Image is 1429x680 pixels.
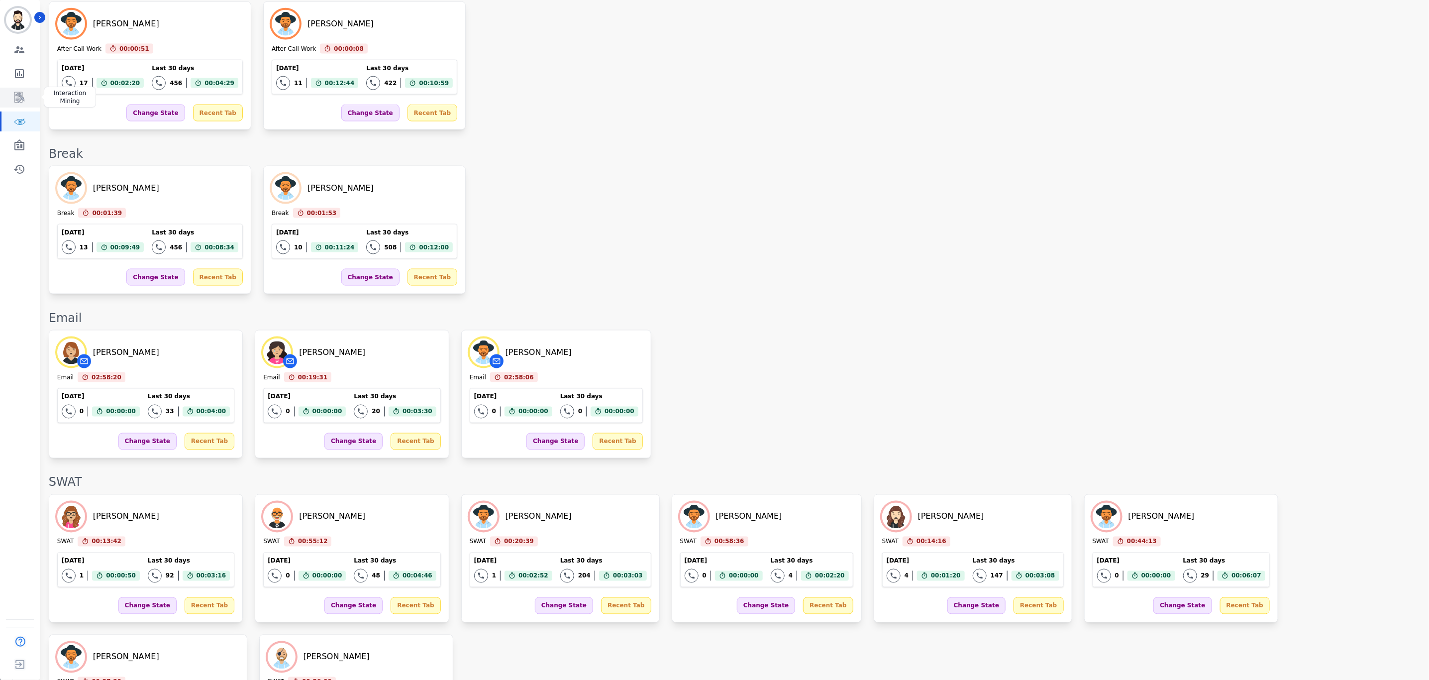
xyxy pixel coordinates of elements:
span: 00:11:24 [325,242,355,252]
div: 0 [286,408,290,416]
span: 00:01:39 [92,208,122,218]
div: 4 [789,572,793,580]
img: Avatar [680,503,708,531]
div: Recent Tab [185,433,234,450]
div: [PERSON_NAME] [299,346,365,358]
span: 00:03:03 [613,571,643,581]
div: [DATE] [474,393,552,401]
span: 00:00:00 [312,407,342,417]
div: [PERSON_NAME] [93,346,159,358]
img: Avatar [272,174,300,202]
span: 02:58:06 [504,372,534,382]
div: Change State [324,597,383,614]
div: Last 30 days [771,557,849,565]
div: [PERSON_NAME] [299,511,365,523]
div: 0 [703,572,707,580]
div: SWAT [680,538,697,547]
div: Recent Tab [391,433,440,450]
div: 204 [578,572,591,580]
span: 00:44:13 [1127,537,1157,547]
span: 00:10:59 [419,78,449,88]
img: Bordered avatar [6,8,30,32]
div: [PERSON_NAME] [93,511,159,523]
div: [PERSON_NAME] [93,651,159,663]
span: 00:00:00 [1141,571,1171,581]
span: 00:01:53 [307,208,337,218]
div: 422 [384,79,397,87]
div: 10 [294,243,303,251]
span: 00:00:51 [119,44,149,54]
div: After Call Work [272,45,316,54]
div: Change State [341,269,400,286]
img: Avatar [1093,503,1121,531]
div: SWAT [882,538,899,547]
div: [PERSON_NAME] [93,182,159,194]
div: 13 [80,243,88,251]
div: 508 [384,243,397,251]
div: Recent Tab [593,433,642,450]
span: 00:58:36 [714,537,744,547]
div: [DATE] [62,228,144,236]
div: Recent Tab [193,105,243,121]
div: [DATE] [62,64,144,72]
div: 29 [1201,572,1210,580]
span: 00:00:00 [729,571,759,581]
div: SWAT [470,538,486,547]
div: [DATE] [62,393,140,401]
div: [PERSON_NAME] [716,511,782,523]
div: Recent Tab [193,269,243,286]
div: Change State [126,105,185,121]
div: Recent Tab [1014,597,1063,614]
div: Change State [118,597,177,614]
span: 00:00:00 [312,571,342,581]
img: Avatar [263,339,291,366]
div: 0 [80,408,84,416]
span: 00:01:20 [931,571,961,581]
div: SWAT [57,538,74,547]
span: 00:02:20 [110,78,140,88]
div: Recent Tab [601,597,651,614]
div: Change State [535,597,593,614]
span: 00:04:46 [403,571,432,581]
div: 456 [170,243,182,251]
div: SWAT [1093,538,1109,547]
div: [DATE] [1097,557,1175,565]
div: Break [49,146,1419,162]
div: [DATE] [685,557,763,565]
div: SWAT [49,474,1419,490]
span: 00:00:00 [106,407,136,417]
div: 11 [294,79,303,87]
div: Last 30 days [560,557,647,565]
img: Avatar [57,10,85,38]
div: Change State [324,433,383,450]
div: SWAT [263,538,280,547]
span: 00:03:08 [1025,571,1055,581]
div: Last 30 days [354,393,436,401]
div: 1 [492,572,496,580]
img: Avatar [272,10,300,38]
div: Recent Tab [185,597,234,614]
div: Last 30 days [366,64,453,72]
div: [PERSON_NAME] [506,511,572,523]
div: 17 [80,79,88,87]
img: Avatar [57,174,85,202]
img: Avatar [268,643,296,671]
div: 0 [1115,572,1119,580]
div: Last 30 days [152,228,238,236]
span: 00:04:29 [204,78,234,88]
div: Last 30 days [1183,557,1265,565]
img: Avatar [263,503,291,531]
span: 00:04:00 [197,407,226,417]
div: Last 30 days [148,557,230,565]
div: [PERSON_NAME] [918,511,984,523]
div: 456 [170,79,182,87]
span: 00:14:16 [917,537,946,547]
div: 92 [166,572,174,580]
div: Change State [126,269,185,286]
div: Change State [341,105,400,121]
img: Avatar [57,503,85,531]
div: Recent Tab [1220,597,1270,614]
span: 02:58:20 [92,372,121,382]
img: Avatar [57,339,85,366]
div: [DATE] [268,393,346,401]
